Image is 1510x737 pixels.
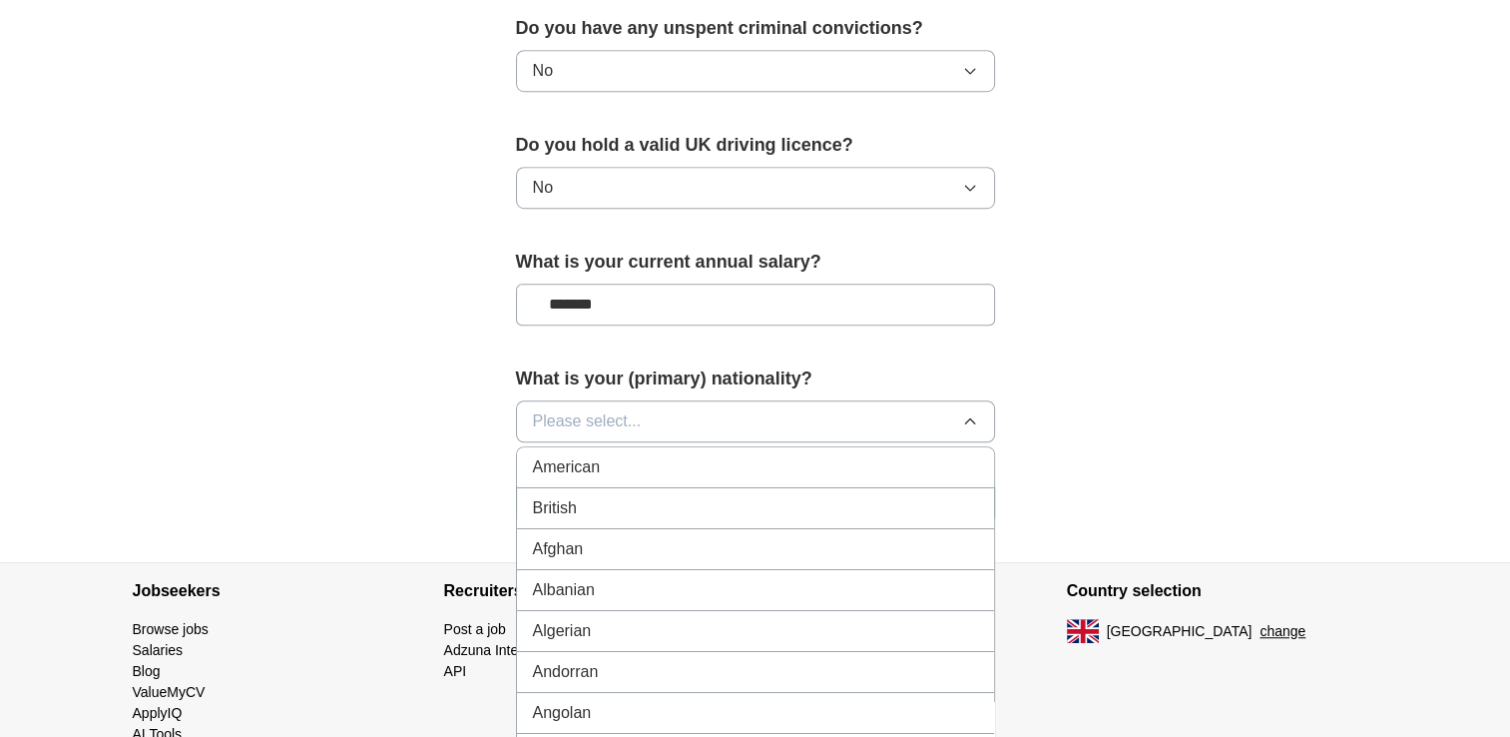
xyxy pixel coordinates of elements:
[133,663,161,679] a: Blog
[516,50,995,92] button: No
[1067,563,1378,619] h4: Country selection
[533,496,577,520] span: British
[533,660,599,684] span: Andorran
[444,642,566,658] a: Adzuna Intelligence
[1107,621,1253,642] span: [GEOGRAPHIC_DATA]
[444,621,506,637] a: Post a job
[133,642,184,658] a: Salaries
[533,455,601,479] span: American
[533,537,584,561] span: Afghan
[533,176,553,200] span: No
[516,366,995,392] label: What is your (primary) nationality?
[516,249,995,276] label: What is your current annual salary?
[1067,619,1099,643] img: UK flag
[516,167,995,209] button: No
[516,15,995,42] label: Do you have any unspent criminal convictions?
[133,705,183,721] a: ApplyIQ
[444,663,467,679] a: API
[533,701,592,725] span: Angolan
[516,400,995,442] button: Please select...
[533,578,595,602] span: Albanian
[533,409,642,433] span: Please select...
[533,59,553,83] span: No
[133,684,206,700] a: ValueMyCV
[533,619,592,643] span: Algerian
[516,132,995,159] label: Do you hold a valid UK driving licence?
[133,621,209,637] a: Browse jobs
[1259,621,1305,642] button: change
